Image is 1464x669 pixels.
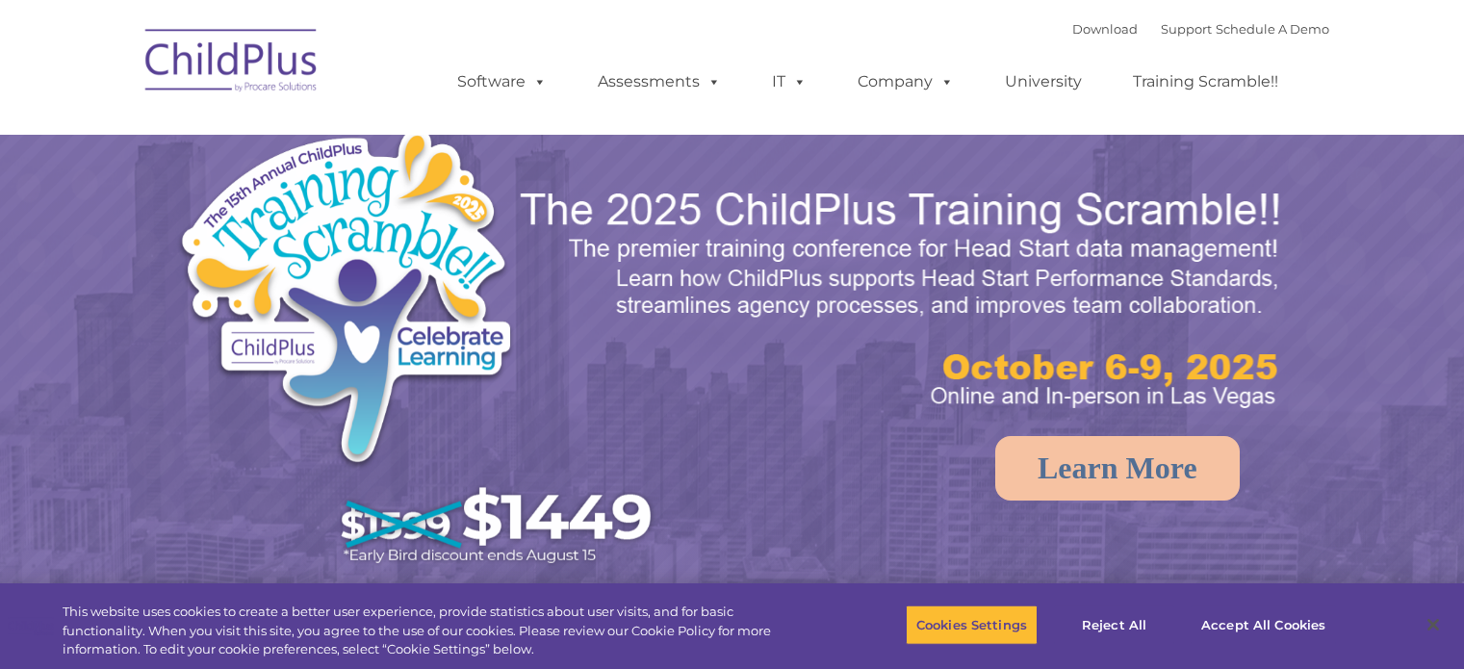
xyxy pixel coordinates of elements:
a: Download [1072,21,1138,37]
button: Close [1412,604,1454,646]
a: Support [1161,21,1212,37]
a: IT [753,63,826,101]
a: Company [838,63,973,101]
font: | [1072,21,1329,37]
button: Reject All [1054,605,1174,645]
a: Training Scramble!! [1114,63,1297,101]
a: University [986,63,1101,101]
button: Cookies Settings [906,605,1038,645]
button: Accept All Cookies [1191,605,1336,645]
div: This website uses cookies to create a better user experience, provide statistics about user visit... [63,603,806,659]
a: Learn More [995,436,1240,501]
img: ChildPlus by Procare Solutions [136,15,328,112]
a: Schedule A Demo [1216,21,1329,37]
a: Software [438,63,566,101]
a: Assessments [578,63,740,101]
